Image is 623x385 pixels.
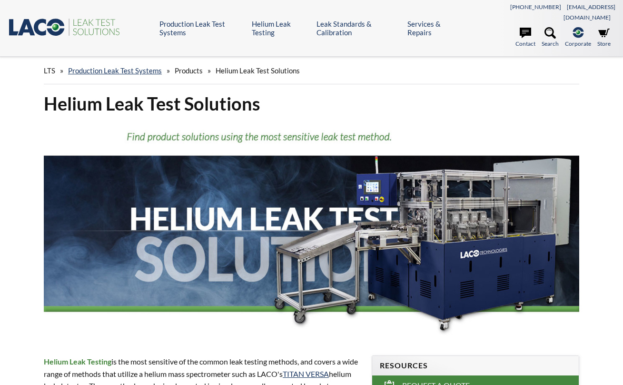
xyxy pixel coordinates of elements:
a: Contact [515,27,535,48]
div: » » » [44,57,579,84]
span: Corporate [565,39,591,48]
a: Services & Repairs [407,20,461,37]
a: Production Leak Test Systems [159,20,245,37]
span: LTS [44,66,55,75]
h1: Helium Leak Test Solutions [44,92,579,115]
img: Helium Leak Testing Solutions header [44,123,579,338]
a: Production Leak Test Systems [68,66,162,75]
a: TITAN VERSA [283,369,329,378]
a: [EMAIL_ADDRESS][DOMAIN_NAME] [564,3,615,21]
strong: Helium Leak Testing [44,357,111,366]
a: Helium Leak Testing [252,20,309,37]
a: [PHONE_NUMBER] [510,3,561,10]
h4: Resources [380,361,571,371]
a: Leak Standards & Calibration [316,20,400,37]
a: Store [597,27,611,48]
span: Helium Leak Test Solutions [216,66,300,75]
span: Products [175,66,203,75]
a: Search [542,27,559,48]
